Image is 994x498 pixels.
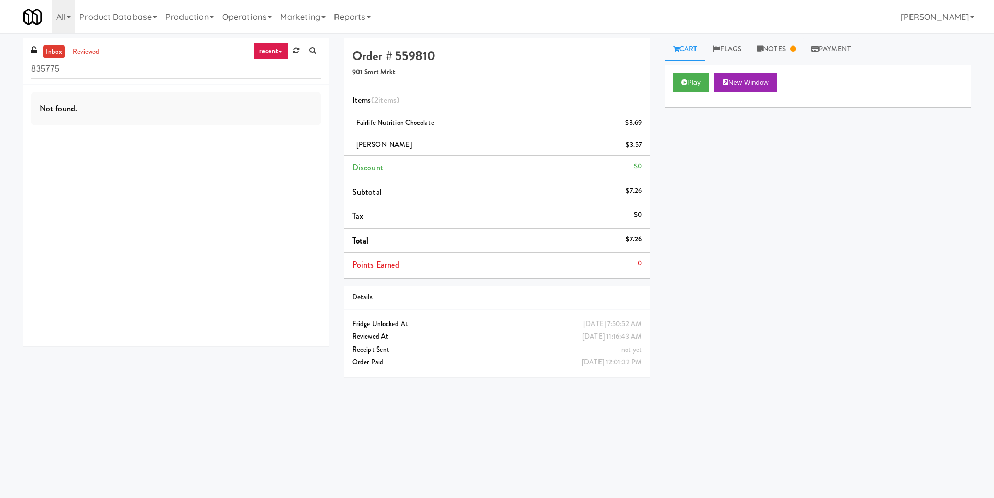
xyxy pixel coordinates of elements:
[621,344,642,354] span: not yet
[352,356,642,369] div: Order Paid
[625,117,642,130] div: $3.69
[582,330,642,343] div: [DATE] 11:16:43 AM
[705,38,749,61] a: Flags
[626,233,642,246] div: $7.26
[356,140,412,149] span: [PERSON_NAME]
[352,49,642,63] h4: Order # 559810
[356,118,434,128] span: Fairlife Nutrition Chocolate
[352,259,399,271] span: Points Earned
[673,73,709,92] button: Play
[352,330,642,343] div: Reviewed At
[352,186,382,198] span: Subtotal
[352,94,399,106] span: Items
[582,356,642,369] div: [DATE] 12:01:32 PM
[804,38,859,61] a: Payment
[43,45,65,59] a: inbox
[749,38,804,61] a: Notes
[634,209,642,222] div: $0
[352,68,642,76] h5: 901 Smrt Mrkt
[638,257,642,270] div: 0
[352,318,642,331] div: Fridge Unlocked At
[371,94,399,106] span: (2 )
[254,43,288,60] a: recent
[634,160,642,173] div: $0
[23,8,42,26] img: Micromart
[352,210,363,222] span: Tax
[31,60,321,79] input: Search vision orders
[583,318,642,331] div: [DATE] 7:50:52 AM
[40,102,77,114] span: Not found.
[665,38,705,61] a: Cart
[714,73,777,92] button: New Window
[70,45,102,59] a: reviewed
[352,161,384,173] span: Discount
[352,291,642,304] div: Details
[352,343,642,356] div: Receipt Sent
[352,235,369,247] span: Total
[378,94,397,106] ng-pluralize: items
[626,184,642,198] div: $7.26
[626,138,642,152] div: $3.57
